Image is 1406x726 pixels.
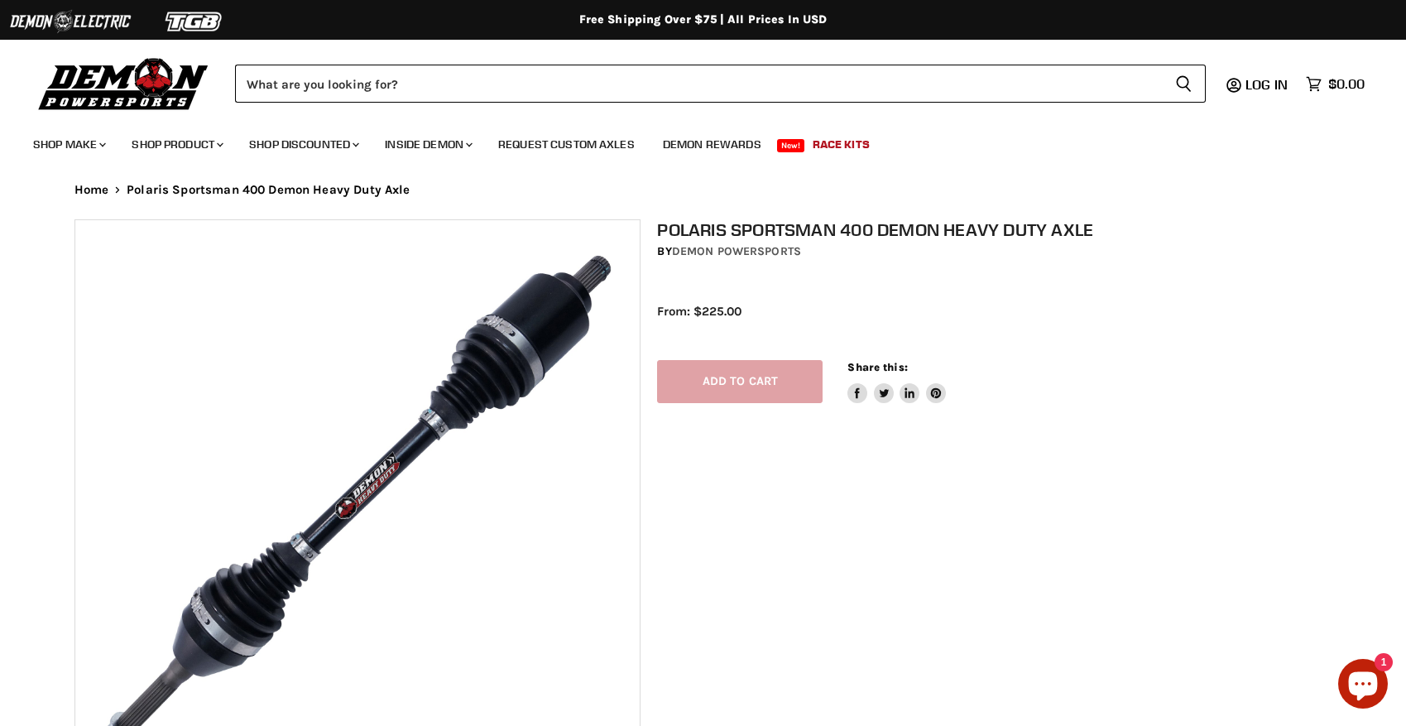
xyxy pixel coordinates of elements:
[777,139,805,152] span: New!
[235,65,1206,103] form: Product
[486,127,647,161] a: Request Custom Axles
[41,183,1365,197] nav: Breadcrumbs
[235,65,1162,103] input: Search
[657,304,741,319] span: From: $225.00
[1298,72,1373,96] a: $0.00
[1238,77,1298,92] a: Log in
[372,127,482,161] a: Inside Demon
[847,361,907,373] span: Share this:
[237,127,369,161] a: Shop Discounted
[800,127,882,161] a: Race Kits
[119,127,233,161] a: Shop Product
[8,6,132,37] img: Demon Electric Logo 2
[33,54,214,113] img: Demon Powersports
[21,121,1360,161] ul: Main menu
[74,183,109,197] a: Home
[1162,65,1206,103] button: Search
[1333,659,1393,713] inbox-online-store-chat: Shopify online store chat
[127,183,410,197] span: Polaris Sportsman 400 Demon Heavy Duty Axle
[41,12,1365,27] div: Free Shipping Over $75 | All Prices In USD
[657,219,1349,240] h1: Polaris Sportsman 400 Demon Heavy Duty Axle
[672,244,801,258] a: Demon Powersports
[650,127,774,161] a: Demon Rewards
[1328,76,1365,92] span: $0.00
[1245,76,1288,93] span: Log in
[132,6,257,37] img: TGB Logo 2
[21,127,116,161] a: Shop Make
[847,360,946,404] aside: Share this:
[657,243,1349,261] div: by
